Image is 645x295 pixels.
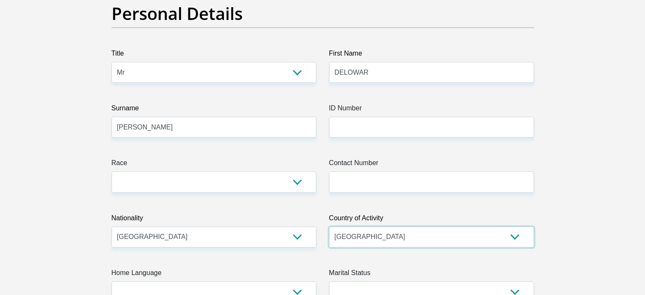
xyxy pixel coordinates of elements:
[329,103,534,117] label: ID Number
[329,158,534,171] label: Contact Number
[112,117,316,138] input: Surname
[329,48,534,62] label: First Name
[112,3,534,24] h2: Personal Details
[329,117,534,138] input: ID Number
[329,171,534,192] input: Contact Number
[329,268,534,281] label: Marital Status
[329,213,534,227] label: Country of Activity
[112,213,316,227] label: Nationality
[329,62,534,83] input: First Name
[112,48,316,62] label: Title
[112,268,316,281] label: Home Language
[112,103,316,117] label: Surname
[112,158,316,171] label: Race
